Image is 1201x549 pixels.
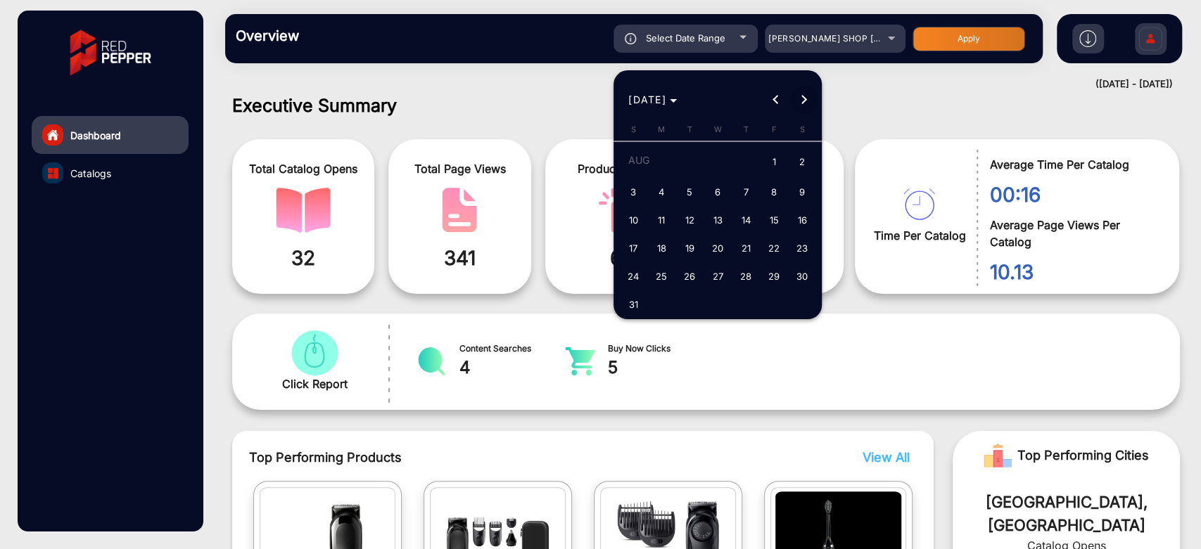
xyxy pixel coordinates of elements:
[675,178,704,206] button: August 5, 2025
[677,179,702,205] span: 5
[704,234,732,262] button: August 20, 2025
[621,179,646,205] span: 3
[733,207,758,233] span: 14
[677,264,702,289] span: 26
[760,262,788,290] button: August 29, 2025
[649,179,674,205] span: 4
[687,124,692,134] span: T
[788,234,816,262] button: August 23, 2025
[762,86,790,114] button: Previous month
[789,235,815,261] span: 23
[647,206,675,234] button: August 11, 2025
[705,235,730,261] span: 20
[788,262,816,290] button: August 30, 2025
[619,146,760,178] td: AUG
[733,179,758,205] span: 7
[732,234,760,262] button: August 21, 2025
[761,235,787,261] span: 22
[761,179,787,205] span: 8
[628,93,666,105] span: [DATE]
[677,207,702,233] span: 12
[705,264,730,289] span: 27
[789,207,815,233] span: 16
[732,206,760,234] button: August 14, 2025
[733,264,758,289] span: 28
[705,179,730,205] span: 6
[649,235,674,261] span: 18
[790,86,818,114] button: Next month
[649,207,674,233] span: 11
[732,262,760,290] button: August 28, 2025
[630,124,635,134] span: S
[658,124,665,134] span: M
[789,148,815,177] span: 2
[623,87,682,112] button: Choose month and year
[799,124,804,134] span: S
[647,234,675,262] button: August 18, 2025
[733,235,758,261] span: 21
[789,179,815,205] span: 9
[621,264,646,289] span: 24
[647,178,675,206] button: August 4, 2025
[788,146,816,178] button: August 2, 2025
[675,206,704,234] button: August 12, 2025
[761,264,787,289] span: 29
[760,146,788,178] button: August 1, 2025
[761,148,787,177] span: 1
[619,262,647,290] button: August 24, 2025
[619,290,647,318] button: August 31, 2025
[619,178,647,206] button: August 3, 2025
[788,178,816,206] button: August 9, 2025
[789,264,815,289] span: 30
[760,234,788,262] button: August 22, 2025
[761,207,787,233] span: 15
[705,207,730,233] span: 13
[743,124,748,134] span: T
[619,206,647,234] button: August 10, 2025
[704,178,732,206] button: August 6, 2025
[677,235,702,261] span: 19
[647,262,675,290] button: August 25, 2025
[621,207,646,233] span: 10
[713,124,721,134] span: W
[788,206,816,234] button: August 16, 2025
[619,234,647,262] button: August 17, 2025
[732,178,760,206] button: August 7, 2025
[621,292,646,317] span: 31
[649,264,674,289] span: 25
[760,206,788,234] button: August 15, 2025
[760,178,788,206] button: August 8, 2025
[704,262,732,290] button: August 27, 2025
[621,235,646,261] span: 17
[771,124,776,134] span: F
[704,206,732,234] button: August 13, 2025
[675,234,704,262] button: August 19, 2025
[675,262,704,290] button: August 26, 2025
